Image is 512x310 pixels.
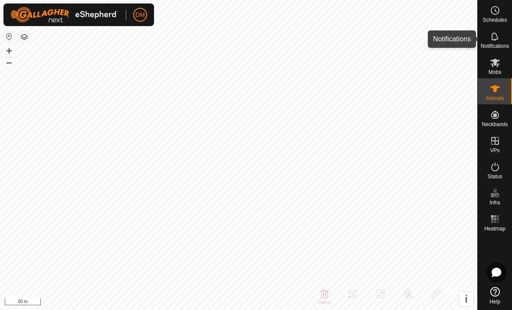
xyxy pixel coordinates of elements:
span: Notifications [481,43,509,49]
img: Gallagher Logo [10,7,119,23]
a: Help [478,283,512,308]
a: Contact Us [247,299,273,307]
button: – [4,57,14,67]
span: Schedules [482,17,507,23]
button: Map Layers [19,32,30,42]
a: Privacy Policy [204,299,237,307]
span: Animals [486,96,504,101]
span: Mobs [489,70,501,75]
button: + [4,46,14,56]
button: Reset Map [4,31,14,42]
span: Neckbands [482,122,508,127]
span: Heatmap [484,226,505,231]
span: VPs [490,148,499,153]
span: Help [489,299,500,304]
span: Infra [489,200,500,205]
span: i [465,293,468,305]
span: DM [135,10,145,20]
button: i [459,292,473,306]
span: Status [487,174,502,179]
